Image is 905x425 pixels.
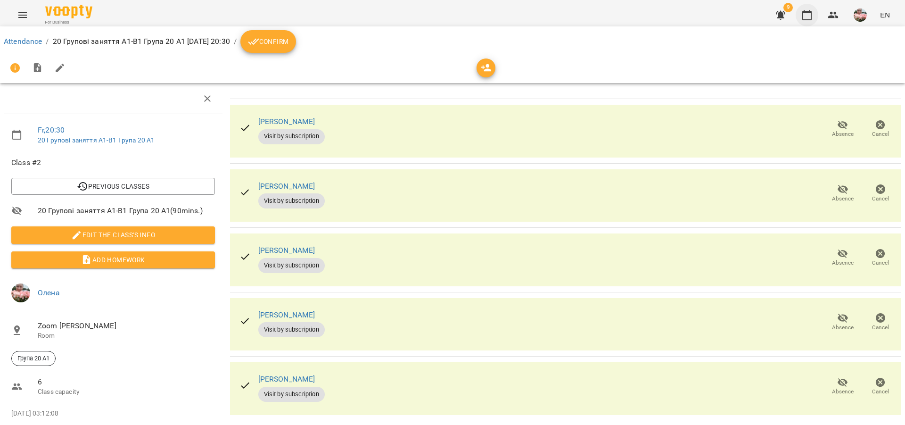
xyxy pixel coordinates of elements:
span: Confirm [248,36,288,47]
button: Absence [824,374,862,400]
a: [PERSON_NAME] [258,375,315,383]
span: Cancel [872,259,889,267]
a: Attendance [4,37,42,46]
span: Visit by subscription [258,390,325,399]
button: Absence [824,245,862,271]
li: / [46,36,49,47]
a: Олена [38,288,60,297]
a: [PERSON_NAME] [258,310,315,319]
span: 6 [38,376,215,388]
button: EN [876,6,894,24]
a: [PERSON_NAME] [258,182,315,191]
img: Voopty Logo [45,5,92,18]
span: Edit the class's Info [19,229,207,241]
button: Cancel [862,180,899,207]
span: Група 20 А1 [12,354,55,363]
div: Група 20 А1 [11,351,56,366]
span: Class #2 [11,157,215,168]
span: 9 [783,3,793,12]
a: [PERSON_NAME] [258,117,315,126]
span: Visit by subscription [258,197,325,205]
button: Menu [11,4,34,26]
span: Absence [832,259,854,267]
span: Visit by subscription [258,132,325,141]
p: 20 Групові заняття А1-В1 Група 20 А1 [DATE] 20:30 [53,36,230,47]
a: 20 Групові заняття А1-В1 Група 20 А1 [38,136,155,144]
span: Previous Classes [19,181,207,192]
a: [PERSON_NAME] [258,246,315,255]
button: Previous Classes [11,178,215,195]
button: Cancel [862,245,899,271]
button: Edit the class's Info [11,226,215,243]
span: Absence [832,388,854,396]
button: Add Homework [11,251,215,268]
span: Cancel [872,130,889,138]
span: Absence [832,195,854,203]
button: Cancel [862,116,899,142]
img: 8083309bded53c68aac8eeebb901aa2d.jpg [11,283,30,302]
span: Visit by subscription [258,325,325,334]
img: 8083309bded53c68aac8eeebb901aa2d.jpg [854,8,867,22]
span: For Business [45,19,92,25]
button: Confirm [240,30,296,53]
span: Cancel [872,388,889,396]
a: Fr , 20:30 [38,125,65,134]
span: Cancel [872,324,889,332]
p: Room [38,331,215,341]
span: EN [880,10,890,20]
button: Absence [824,180,862,207]
span: Cancel [872,195,889,203]
span: Absence [832,130,854,138]
button: Cancel [862,374,899,400]
span: Zoom [PERSON_NAME] [38,320,215,332]
button: Absence [824,309,862,336]
button: Absence [824,116,862,142]
nav: breadcrumb [4,30,901,53]
button: Cancel [862,309,899,336]
p: [DATE] 03:12:08 [11,409,215,418]
p: Class capacity [38,387,215,397]
span: Absence [832,324,854,332]
span: Visit by subscription [258,261,325,270]
span: Add Homework [19,254,207,266]
li: / [234,36,237,47]
span: 20 Групові заняття А1-В1 Група 20 А1 ( 90 mins. ) [38,205,215,217]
